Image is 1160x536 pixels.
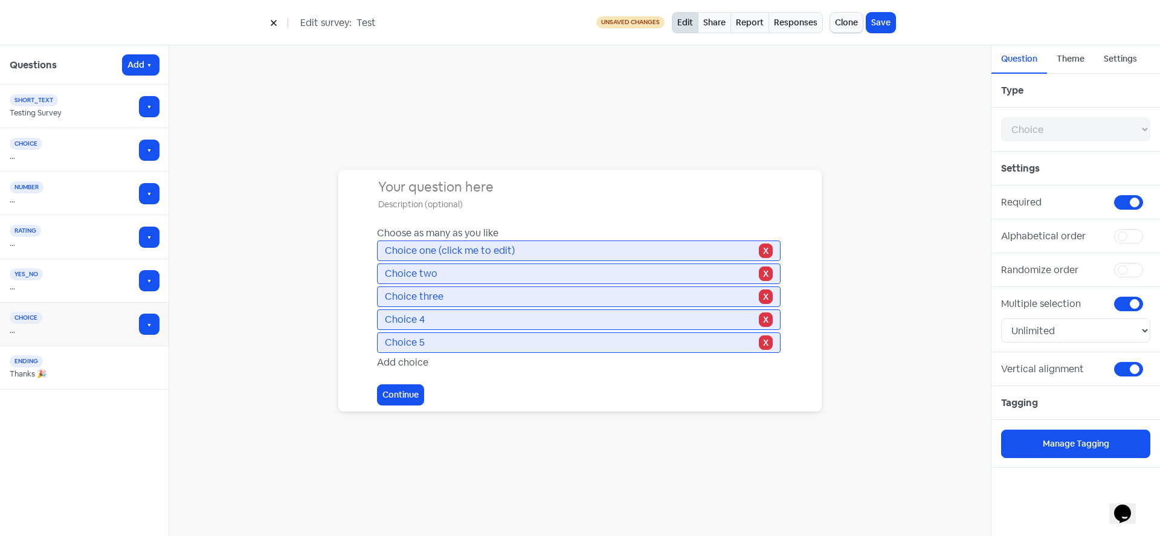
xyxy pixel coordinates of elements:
[768,12,823,33] a: Responses
[1001,195,1114,210] div: Required
[1001,53,1037,65] div: Question
[601,18,660,26] span: Unsaved changes
[730,12,769,33] a: Report
[377,384,424,405] button: Continue
[10,325,149,337] div: ...
[10,225,41,237] span: rating
[759,244,773,258] button: X
[10,59,57,71] b: Questions
[1109,488,1148,524] iframe: chat widget
[759,289,773,304] button: X
[1057,53,1084,65] div: Theme
[759,266,773,281] button: X
[1001,84,1023,97] b: Type
[385,266,756,281] span: Choice two
[377,355,783,370] div: Add choice
[1001,263,1114,277] div: Randomize order
[10,150,149,163] div: ...
[1001,362,1114,376] div: Vertical alignment
[10,181,43,193] span: number
[866,13,895,33] button: Save
[10,355,43,367] span: Ending
[1001,297,1114,311] div: Multiple selection
[300,16,352,30] span: Edit survey:
[1001,162,1040,175] b: Settings
[377,176,783,198] input: Your question here
[10,268,43,280] span: yes_no
[698,12,731,33] a: Share
[759,312,773,327] button: X
[385,335,756,350] span: Choice 5
[1104,53,1137,65] div: Settings
[830,13,863,33] button: Clone
[377,226,783,241] div: Choose as many as you like
[10,281,149,293] div: ...
[10,94,58,106] span: short_text
[10,312,42,324] span: choice
[385,289,756,304] span: Choice three
[123,55,159,75] button: Add
[10,107,149,119] div: Testing Survey
[10,194,149,206] div: ...
[1001,229,1114,244] div: Alphabetical order
[1001,396,1038,409] b: Tagging
[385,312,756,327] span: Choice 4
[385,244,756,258] span: Choice one (click me to edit)
[1001,430,1150,458] button: Manage Tagging
[10,368,149,380] div: Thanks 🎉
[759,335,773,350] button: X
[672,12,698,33] button: Edit
[10,237,149,250] div: ...
[10,138,42,150] span: choice
[377,198,783,211] input: Description (optional)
